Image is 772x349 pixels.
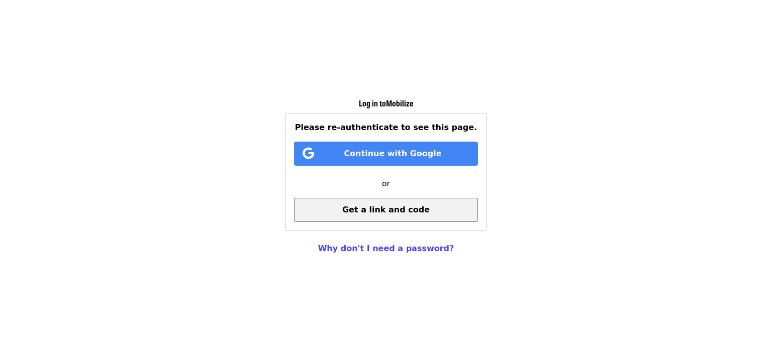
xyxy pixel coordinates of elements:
[295,123,477,132] span: Please re-authenticate to see this page.
[318,244,454,253] a: Why don't I need a password?
[382,179,390,188] span: or
[294,198,478,222] button: Get a link and code
[359,97,413,109] span: Log in to Mobilize
[303,146,314,161] i: google icon
[294,142,478,166] button: Continue with Google
[344,149,441,158] span: Continue with Google
[342,205,430,214] span: Get a link and code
